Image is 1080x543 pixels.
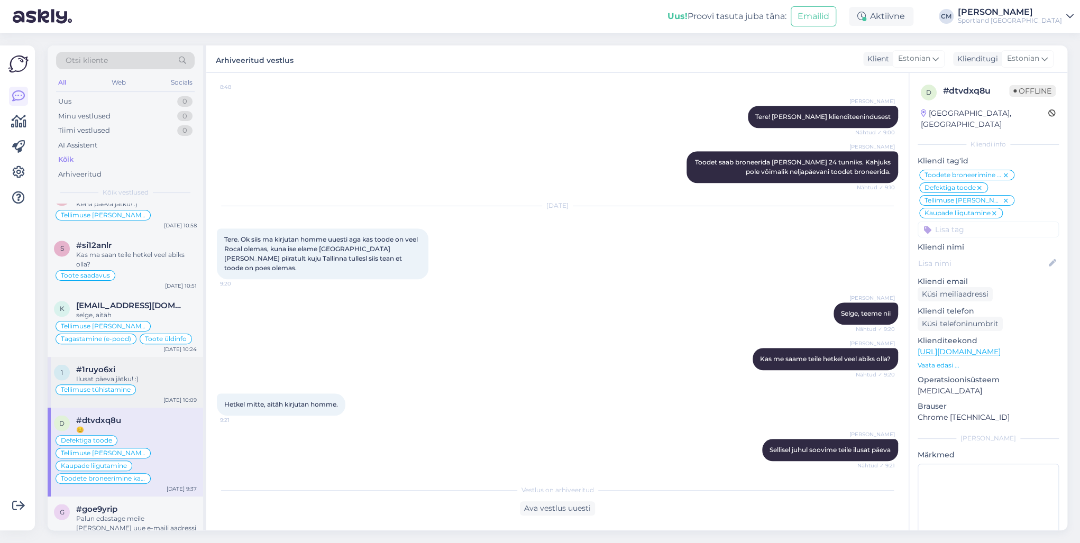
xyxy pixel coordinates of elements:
span: Toodete broneerimine kaupluses [925,172,1002,178]
span: k [60,305,65,312]
div: Sportland [GEOGRAPHIC_DATA] [958,16,1062,25]
div: 0 [177,111,193,122]
span: 1 [61,368,63,376]
span: #1ruyo6xi [76,364,115,374]
span: [PERSON_NAME] [849,294,895,302]
div: Klient [863,53,889,65]
span: Nähtud ✓ 9:20 [855,371,895,379]
span: 9:21 [220,416,260,424]
a: [PERSON_NAME]Sportland [GEOGRAPHIC_DATA] [958,8,1074,25]
span: Kas me saame teile hetkel veel abiks olla? [760,355,891,363]
div: Küsi meiliaadressi [918,287,993,301]
div: Ava vestlus uuesti [520,501,595,516]
span: Selge, teeme nii [841,309,891,317]
div: [DATE] 10:58 [164,222,197,229]
div: [DATE] 10:51 [165,282,197,290]
span: Otsi kliente [66,55,108,66]
span: #dtvdxq8u [76,415,121,425]
span: [PERSON_NAME] [849,143,895,151]
span: g [60,508,65,516]
span: Tellimuse tühistamine [61,386,131,393]
div: CM [939,9,954,24]
p: Märkmed [918,449,1059,461]
p: Klienditeekond [918,335,1059,346]
div: Kas ma saan teile hetkel veel abiks olla? [76,250,197,269]
span: Toote üldinfo [145,336,187,342]
b: Uus! [667,11,688,21]
span: [PERSON_NAME] [849,97,895,105]
input: Lisa nimi [918,257,1047,269]
a: [URL][DOMAIN_NAME] [918,347,1001,356]
div: 0 [177,125,193,136]
span: Nähtud ✓ 9:10 [855,183,895,191]
div: 0 [177,96,193,107]
span: 8:48 [220,83,260,91]
span: Estonian [1007,53,1039,65]
div: [DATE] 10:24 [163,345,197,353]
span: Tellimuse [PERSON_NAME] info [925,197,1002,204]
span: Toodet saab broneerida [PERSON_NAME] 24 tunniks. Kahjuks pole võimalik neljapäevani toodet bronee... [695,158,892,176]
span: [PERSON_NAME] [849,430,895,438]
span: Toote saadavus [61,272,110,279]
span: Tagastamine (e-pood) [61,336,131,342]
div: Aktiivne [849,7,913,26]
p: Kliendi email [918,276,1059,287]
div: [DATE] 10:09 [163,396,197,404]
span: #goe9yrip [76,504,117,513]
div: AI Assistent [58,140,97,151]
span: Nähtud ✓ 9:00 [855,128,895,136]
div: All [56,76,68,89]
div: Kliendi info [918,140,1059,149]
div: [DATE] [217,201,898,210]
div: Web [109,76,128,89]
span: Tellimuse [PERSON_NAME] info [61,450,145,456]
div: Arhiveeritud [58,169,102,180]
p: Kliendi nimi [918,242,1059,253]
span: Nähtud ✓ 9:20 [855,325,895,333]
div: [PERSON_NAME] [958,8,1062,16]
span: Offline [1009,85,1056,97]
div: selge, aitäh [76,310,197,320]
span: Vestlus on arhiveeritud [521,485,594,495]
span: #si12anlr [76,241,112,250]
span: Toodete broneerimine kaupluses [61,475,145,482]
span: Kõik vestlused [103,188,149,197]
span: Tellimuse [PERSON_NAME] info [61,323,145,329]
div: 😊 [76,425,197,434]
div: Kena päeva jätku! :) [76,199,197,209]
input: Lisa tag [918,222,1059,237]
div: Ilusat päeva jätku! :) [76,374,197,383]
div: Uus [58,96,71,107]
div: Socials [169,76,195,89]
span: Tere. Ok siis ma kirjutan homme uuesti aga kas toode on veel Rocal olemas, kuna ise elame [GEOGRA... [224,235,419,272]
span: Tellimuse [PERSON_NAME] info [61,212,145,218]
span: Defektiga toode [925,185,976,191]
span: kaidi.kybar@gmail.com [76,301,186,310]
div: Küsi telefoninumbrit [918,317,1003,331]
span: Nähtud ✓ 9:21 [855,462,895,470]
button: Emailid [791,6,836,26]
div: # dtvdxq8u [943,85,1009,97]
div: Klienditugi [953,53,998,65]
div: Tiimi vestlused [58,125,110,136]
span: [PERSON_NAME] [849,339,895,347]
div: [PERSON_NAME] [918,434,1059,443]
div: Kõik [58,154,74,165]
p: Chrome [TECHNICAL_ID] [918,412,1059,423]
div: Palun edastage meile [PERSON_NAME] uue e-maili aadressi [76,513,197,532]
p: Vaata edasi ... [918,361,1059,370]
img: Askly Logo [8,54,29,74]
p: Brauser [918,401,1059,412]
div: [DATE] 9:37 [167,485,197,493]
span: d [59,419,65,427]
div: Minu vestlused [58,111,111,122]
span: 9:20 [220,280,260,288]
span: Defektiga toode [61,437,112,444]
span: Tere! [PERSON_NAME] klienditeenindusest [755,113,891,121]
span: Estonian [898,53,930,65]
span: Kaupade liigutamine [61,463,127,469]
span: d [926,88,931,96]
p: Kliendi telefon [918,306,1059,317]
p: Operatsioonisüsteem [918,374,1059,385]
label: Arhiveeritud vestlus [216,52,294,66]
